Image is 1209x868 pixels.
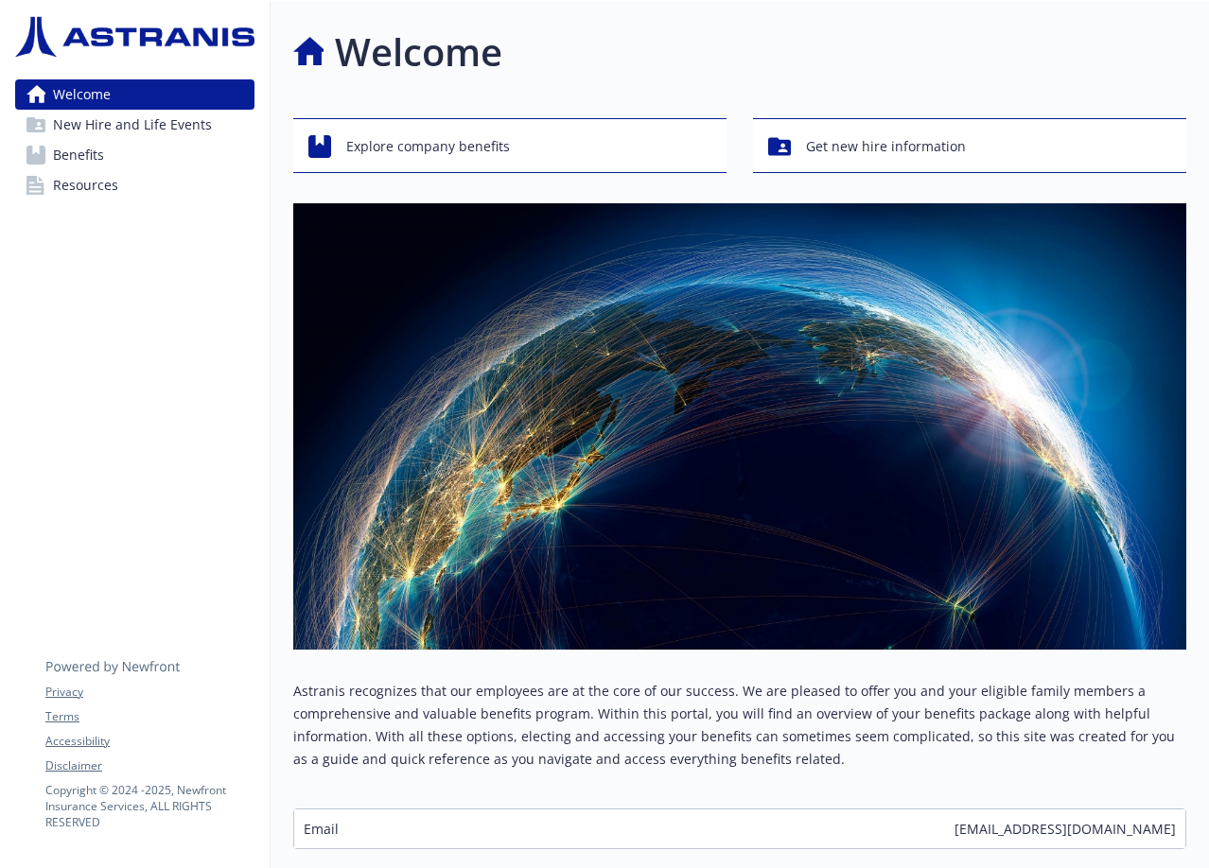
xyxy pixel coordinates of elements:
[346,129,510,165] span: Explore company benefits
[15,140,254,170] a: Benefits
[45,782,254,830] p: Copyright © 2024 - 2025 , Newfront Insurance Services, ALL RIGHTS RESERVED
[53,79,111,110] span: Welcome
[45,684,254,701] a: Privacy
[53,170,118,200] span: Resources
[304,819,339,839] span: Email
[53,140,104,170] span: Benefits
[293,118,727,173] button: Explore company benefits
[806,129,966,165] span: Get new hire information
[15,170,254,200] a: Resources
[15,110,254,140] a: New Hire and Life Events
[45,708,254,725] a: Terms
[45,757,254,774] a: Disclaimer
[293,203,1186,650] img: overview page banner
[293,680,1186,771] p: Astranis recognizes that our employees are at the core of our success. We are pleased to offer yo...
[955,819,1176,839] span: [EMAIL_ADDRESS][DOMAIN_NAME]
[53,110,212,140] span: New Hire and Life Events
[753,118,1186,173] button: Get new hire information
[45,733,254,750] a: Accessibility
[15,79,254,110] a: Welcome
[335,24,502,80] h1: Welcome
